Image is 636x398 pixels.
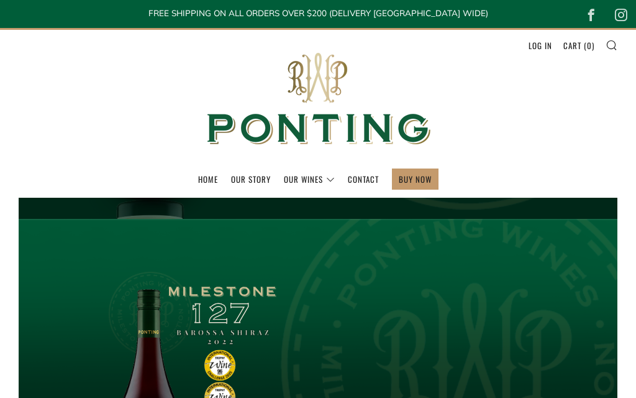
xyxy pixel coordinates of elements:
[399,169,432,189] a: BUY NOW
[194,30,442,169] img: Ponting Wines
[231,169,271,189] a: Our Story
[529,35,552,55] a: Log in
[284,169,335,189] a: Our Wines
[348,169,379,189] a: Contact
[563,35,594,55] a: Cart (0)
[587,39,592,52] span: 0
[198,169,218,189] a: Home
